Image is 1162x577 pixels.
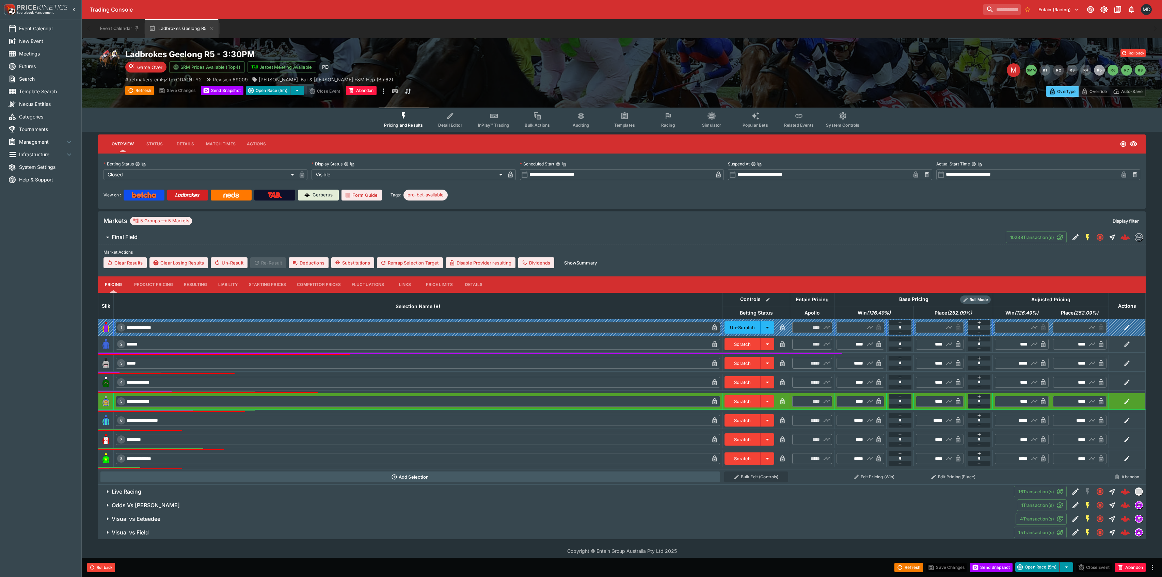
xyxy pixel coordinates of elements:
[1120,487,1130,496] div: 20dd98f2-48a3-464b-b6d0-b1c175a00eb2
[1135,234,1143,241] img: betmakers
[1110,86,1146,97] button: Auto-Save
[1120,500,1130,510] img: logo-cerberus--red.svg
[241,136,272,152] button: Actions
[125,49,636,60] h2: Copy To Clipboard
[894,563,923,572] button: Refresh
[211,257,247,268] span: Un-Result
[1120,49,1146,57] button: Rollback
[1135,515,1143,523] img: simulator
[139,136,170,152] button: Status
[125,86,154,95] button: Refresh
[350,162,355,166] button: Copy To Clipboard
[19,63,73,70] span: Futures
[446,257,515,268] button: Disable Provider resulting
[104,169,297,180] div: Closed
[1121,88,1143,95] p: Auto-Save
[1106,513,1118,525] button: Straight
[1022,4,1033,15] button: No Bookmarks
[346,86,377,95] button: Abandon
[251,64,258,70] img: jetbet-logo.svg
[135,162,140,166] button: Betting StatusCopy To Clipboard
[106,136,139,152] button: Overview
[960,295,991,304] div: Show/hide Price Roll mode configuration.
[1135,488,1143,495] img: liveracing
[478,123,509,128] span: InPlay™ Trading
[319,61,331,73] div: Paul Di Cioccio
[87,563,115,572] button: Rollback
[1118,230,1132,244] a: 08c2dda4-2782-438f-a3f3-bfdee7608e1c
[98,498,1017,512] button: Odds Vs [PERSON_NAME]
[1096,515,1104,523] svg: Closed
[970,563,1013,572] button: Send Snapshot
[867,309,891,317] em: ( 126.49 %)
[223,192,239,198] img: Neds
[837,471,912,482] button: Edit Pricing (Win)
[725,395,761,407] button: Scratch
[312,169,505,180] div: Visible
[169,61,245,73] button: SRM Prices Available (Top4)
[1118,498,1132,512] a: 76e7afb2-6c55-4a79-bfa3-0a0f419ff664
[112,502,180,509] h6: Odds Vs [PERSON_NAME]
[248,61,316,73] button: Jetbet Meeting Available
[1121,65,1132,76] button: R7
[125,76,202,83] p: Copy To Clipboard
[1094,485,1106,498] button: Closed
[757,162,762,166] button: Copy To Clipboard
[1053,309,1106,317] span: Place(252.09%)
[1129,140,1137,148] svg: Visible
[98,293,114,319] th: Silk
[1046,86,1079,97] button: Overtype
[1046,86,1146,97] div: Start From
[19,25,73,32] span: Event Calendar
[971,162,976,166] button: Actual Start TimeCopy To Clipboard
[104,161,134,167] p: Betting Status
[19,176,73,183] span: Help & Support
[391,190,401,201] label: Tags:
[246,86,304,95] div: split button
[19,100,73,108] span: Nexus Entities
[201,86,243,95] button: Send Snapshot
[826,123,859,128] span: System Controls
[998,309,1046,317] span: Win(126.49%)
[289,257,329,268] button: Deductions
[19,113,73,120] span: Categories
[1007,63,1020,77] div: Edit Meeting
[291,276,346,293] button: Competitor Prices
[936,161,970,167] p: Actual Start Time
[379,86,387,97] button: more
[1094,526,1106,539] button: Closed
[19,75,73,82] span: Search
[1118,512,1132,526] a: 50f02f92-9a70-48b8-911e-d06e57d22384
[304,192,310,198] img: Cerberus
[725,433,761,446] button: Scratch
[82,547,1162,555] p: Copyright © Entain Group Australia Pty Ltd 2025
[993,293,1109,306] th: Adjusted Pricing
[119,437,124,442] span: 7
[100,453,111,464] img: runner 8
[1120,514,1130,524] div: 50f02f92-9a70-48b8-911e-d06e57d22384
[728,161,750,167] p: Suspend At
[1094,231,1106,243] button: Closed
[19,50,73,57] span: Meetings
[145,19,218,38] button: Ladbrokes Geelong R5
[19,88,73,95] span: Template Search
[17,11,54,14] img: Sportsbook Management
[1082,513,1094,525] button: SGM Enabled
[98,230,1006,244] button: Final Field
[403,190,448,201] div: Betting Target: cerberus
[1139,2,1154,17] button: Matthew Duncan
[137,64,162,71] p: Game Over
[1015,562,1060,572] button: Open Race (5m)
[129,276,178,293] button: Product Pricing
[725,452,761,465] button: Scratch
[119,399,124,404] span: 5
[790,306,834,319] th: Apollo
[1135,487,1143,496] div: liveracing
[17,5,67,10] img: PriceKinetics
[250,257,286,268] span: Re-Result
[132,192,156,198] img: Betcha
[1094,513,1106,525] button: Closed
[1109,215,1143,226] button: Display filter
[1120,514,1130,524] img: logo-cerberus--red.svg
[916,471,991,482] button: Edit Pricing (Place)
